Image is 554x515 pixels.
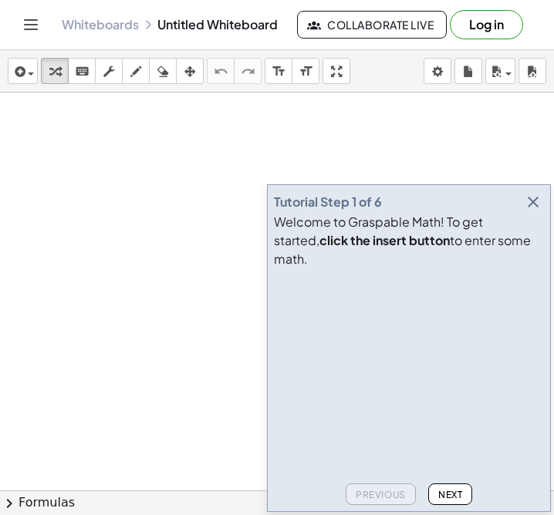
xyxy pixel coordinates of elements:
[292,58,319,84] button: format_size
[319,232,450,248] b: click the insert button
[428,483,472,505] button: Next
[214,62,228,81] i: undo
[241,62,255,81] i: redo
[68,58,96,84] button: keyboard
[310,18,434,32] span: Collaborate Live
[19,12,43,37] button: Toggle navigation
[234,58,262,84] button: redo
[274,193,382,211] div: Tutorial Step 1 of 6
[297,11,447,39] button: Collaborate Live
[62,17,139,32] a: Whiteboards
[274,213,544,268] div: Welcome to Graspable Math! To get started, to enter some math.
[265,58,292,84] button: format_size
[438,489,462,500] span: Next
[272,62,286,81] i: format_size
[75,62,90,81] i: keyboard
[207,58,235,84] button: undo
[299,62,313,81] i: format_size
[450,10,523,39] button: Log in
